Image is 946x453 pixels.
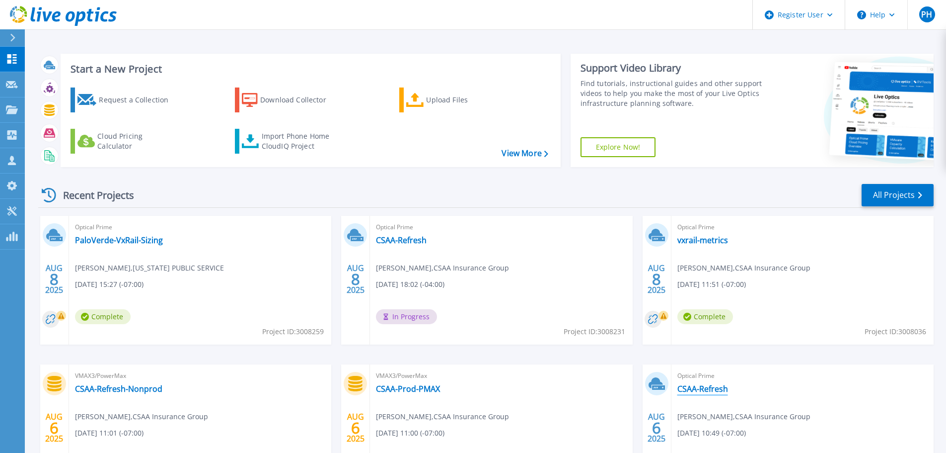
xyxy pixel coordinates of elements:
[677,222,928,233] span: Optical Prime
[677,235,728,245] a: vxrail-metrics
[652,424,661,432] span: 6
[677,370,928,381] span: Optical Prime
[581,137,656,157] a: Explore Now!
[376,309,437,324] span: In Progress
[581,62,766,75] div: Support Video Library
[581,79,766,108] div: Find tutorials, instructional guides and other support videos to help you make the most of your L...
[677,263,810,273] span: [PERSON_NAME] , CSAA Insurance Group
[376,263,509,273] span: [PERSON_NAME] , CSAA Insurance Group
[99,90,178,110] div: Request a Collection
[376,279,444,290] span: [DATE] 18:02 (-04:00)
[677,309,733,324] span: Complete
[38,183,147,207] div: Recent Projects
[45,261,64,297] div: AUG 2025
[351,424,360,432] span: 6
[97,131,177,151] div: Cloud Pricing Calculator
[564,326,625,337] span: Project ID: 3008231
[376,222,626,233] span: Optical Prime
[399,88,510,112] a: Upload Files
[376,370,626,381] span: VMAX3/PowerMax
[677,411,810,422] span: [PERSON_NAME] , CSAA Insurance Group
[75,222,325,233] span: Optical Prime
[75,279,144,290] span: [DATE] 15:27 (-07:00)
[260,90,340,110] div: Download Collector
[71,64,548,75] h3: Start a New Project
[865,326,926,337] span: Project ID: 3008036
[75,309,131,324] span: Complete
[262,131,339,151] div: Import Phone Home CloudIQ Project
[376,384,440,394] a: CSAA-Prod-PMAX
[921,10,932,18] span: PH
[677,279,746,290] span: [DATE] 11:51 (-07:00)
[75,411,208,422] span: [PERSON_NAME] , CSAA Insurance Group
[75,263,224,273] span: [PERSON_NAME] , [US_STATE] PUBLIC SERVICE
[652,275,661,283] span: 8
[346,261,365,297] div: AUG 2025
[235,88,346,112] a: Download Collector
[75,370,325,381] span: VMAX3/PowerMax
[71,88,181,112] a: Request a Collection
[426,90,506,110] div: Upload Files
[71,129,181,154] a: Cloud Pricing Calculator
[45,410,64,446] div: AUG 2025
[50,424,59,432] span: 6
[262,326,324,337] span: Project ID: 3008259
[376,235,427,245] a: CSAA-Refresh
[75,235,163,245] a: PaloVerde-VxRail-Sizing
[75,428,144,439] span: [DATE] 11:01 (-07:00)
[376,428,444,439] span: [DATE] 11:00 (-07:00)
[50,275,59,283] span: 8
[75,384,162,394] a: CSAA-Refresh-Nonprod
[862,184,934,206] a: All Projects
[677,428,746,439] span: [DATE] 10:49 (-07:00)
[502,149,548,158] a: View More
[351,275,360,283] span: 8
[647,261,666,297] div: AUG 2025
[647,410,666,446] div: AUG 2025
[677,384,728,394] a: CSAA-Refresh
[376,411,509,422] span: [PERSON_NAME] , CSAA Insurance Group
[346,410,365,446] div: AUG 2025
